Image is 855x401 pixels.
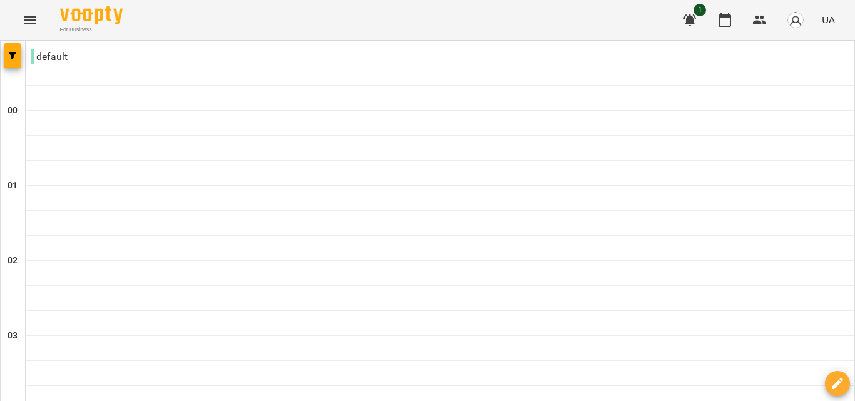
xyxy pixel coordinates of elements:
h6: 00 [8,104,18,118]
span: 1 [694,4,706,16]
h6: 03 [8,329,18,343]
button: UA [817,8,840,31]
span: For Business [60,26,123,34]
h6: 02 [8,254,18,268]
button: Menu [15,5,45,35]
img: avatar_s.png [787,11,804,29]
h6: 01 [8,179,18,193]
span: UA [822,13,835,26]
p: default [31,49,68,64]
img: Voopty Logo [60,6,123,24]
